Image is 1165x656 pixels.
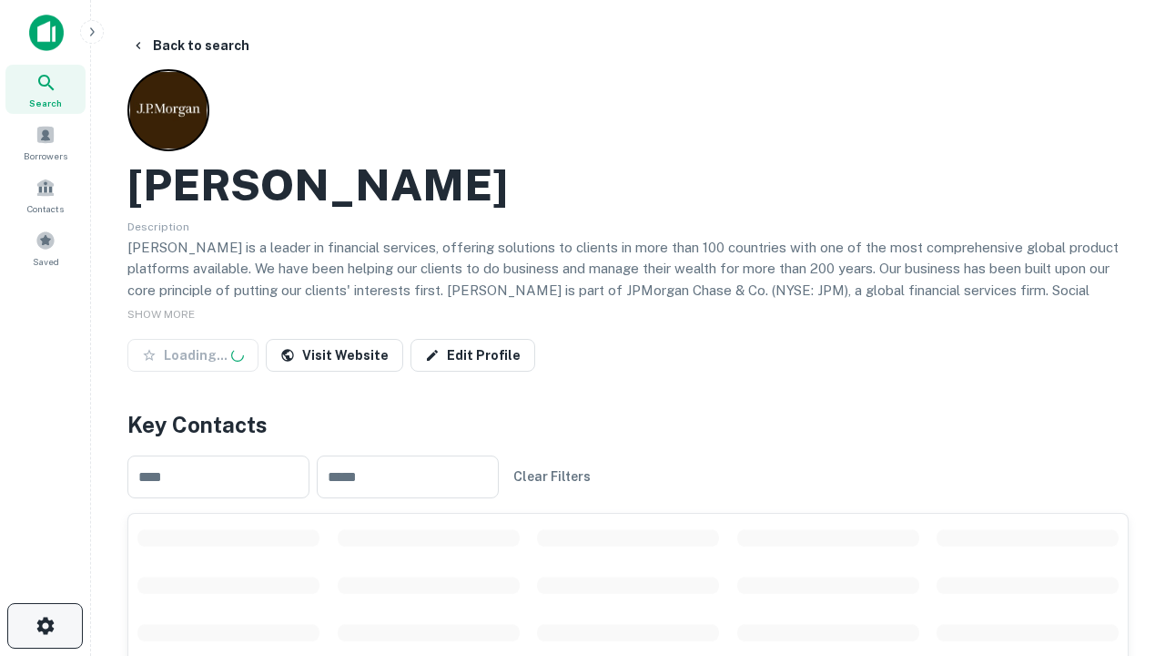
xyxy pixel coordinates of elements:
[127,159,508,211] h2: [PERSON_NAME]
[1074,510,1165,598] iframe: Chat Widget
[410,339,535,372] a: Edit Profile
[5,118,86,167] a: Borrowers
[29,96,62,110] span: Search
[29,15,64,51] img: capitalize-icon.png
[127,237,1129,344] p: [PERSON_NAME] is a leader in financial services, offering solutions to clients in more than 100 c...
[266,339,403,372] a: Visit Website
[24,149,67,163] span: Borrowers
[127,308,195,321] span: SHOW MORE
[5,223,86,272] a: Saved
[127,408,1129,441] h4: Key Contacts
[5,170,86,220] a: Contacts
[506,460,598,493] button: Clear Filters
[33,254,59,269] span: Saved
[5,65,86,114] a: Search
[27,201,64,216] span: Contacts
[127,220,189,233] span: Description
[124,29,257,62] button: Back to search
